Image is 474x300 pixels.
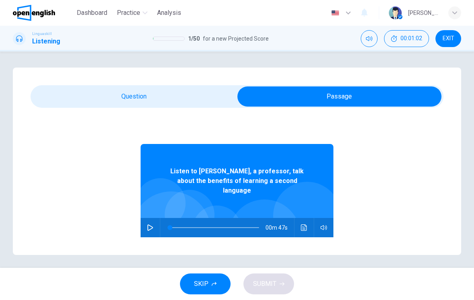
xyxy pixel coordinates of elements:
span: SKIP [194,278,208,290]
span: 00m 47s [266,218,294,237]
button: SKIP [180,273,231,294]
span: Practice [117,8,140,18]
span: 1 / 50 [188,34,200,43]
button: Practice [114,6,151,20]
span: Listen to [PERSON_NAME], a professor, talk about the benefits of learning a second language [167,166,307,195]
img: en [330,10,340,16]
span: for a new Projected Score [203,34,269,43]
span: Linguaskill [32,31,52,37]
div: [PERSON_NAME] [408,8,439,18]
button: EXIT [435,30,461,47]
button: Click to see the audio transcription [298,218,311,237]
h1: Listening [32,37,60,46]
span: EXIT [443,35,454,42]
button: Dashboard [74,6,110,20]
span: Analysis [157,8,181,18]
a: OpenEnglish logo [13,5,74,21]
button: Analysis [154,6,184,20]
span: Dashboard [77,8,107,18]
span: 00:01:02 [400,35,422,42]
button: 00:01:02 [384,30,429,47]
img: OpenEnglish logo [13,5,55,21]
div: Hide [384,30,429,47]
div: Mute [361,30,378,47]
img: Profile picture [389,6,402,19]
